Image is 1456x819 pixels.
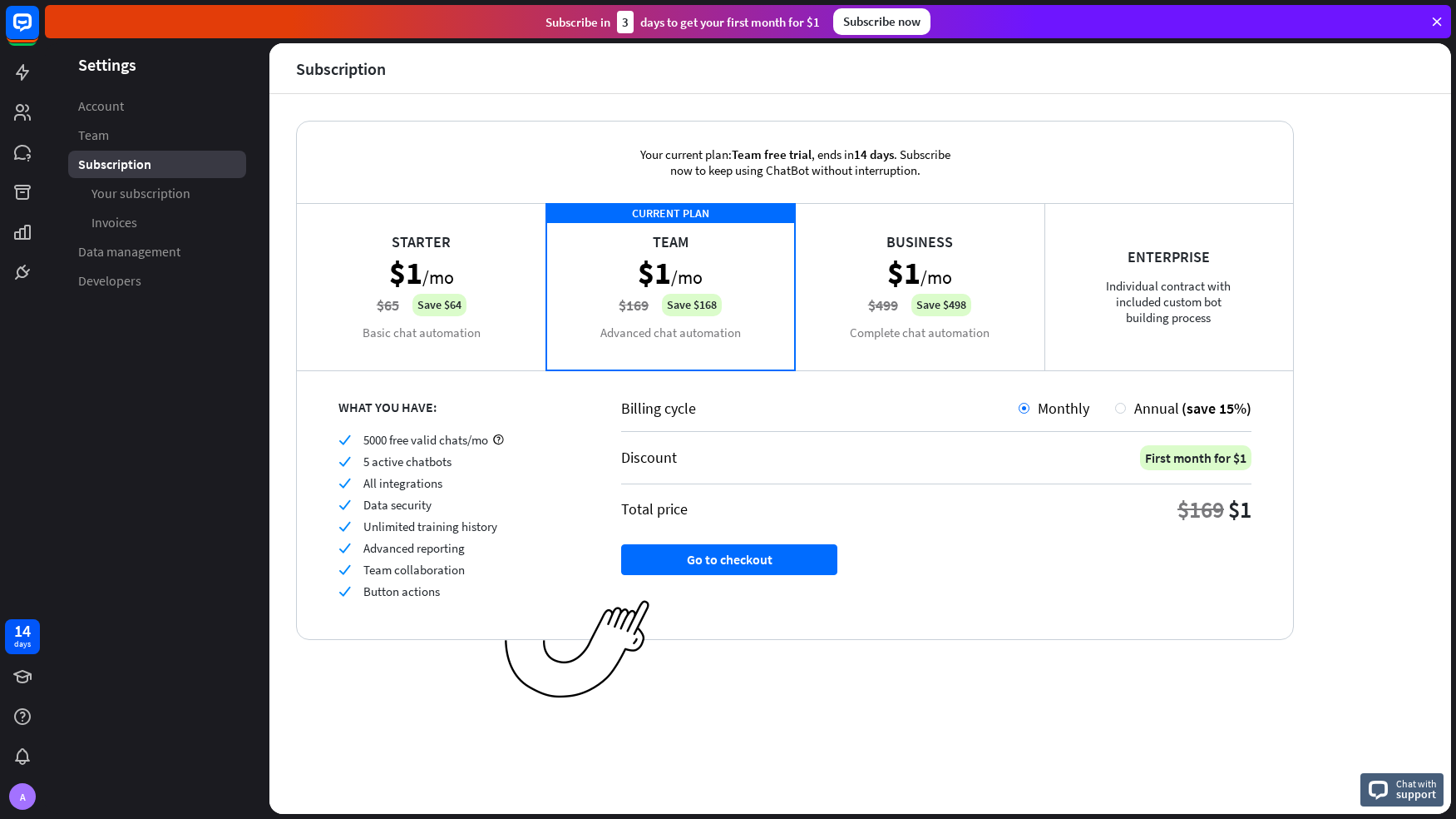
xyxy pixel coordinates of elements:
[854,146,894,162] span: 14 days
[9,783,36,810] div: A
[338,399,580,415] div: WHAT YOU HAVE:
[363,519,497,534] span: Unlimited training history
[14,638,31,650] div: days
[5,619,40,654] a: 14 days
[338,499,351,511] i: check
[621,544,837,575] button: Go to checkout
[338,563,351,576] i: check
[505,600,650,699] img: ec979a0a656117aaf919.png
[91,185,190,202] span: Your subscription
[363,583,440,599] span: Button actions
[1182,399,1251,418] span: (save 15%)
[1134,399,1179,418] span: Annual
[1228,494,1251,524] div: $1
[78,97,124,115] span: Account
[363,562,465,578] span: Team collaboration
[1038,399,1089,418] span: Monthly
[338,520,351,533] i: check
[14,623,31,638] div: 14
[68,238,246,266] a: Data management
[732,146,812,162] span: Team free trial
[363,475,442,491] span: All integrations
[78,272,141,290] span: Developers
[338,455,351,468] i: check
[68,267,246,295] a: Developers
[78,243,180,261] span: Data management
[68,209,246,236] a: Invoices
[363,540,465,556] span: Advanced reporting
[363,454,452,469] span: 5 active chatbots
[617,11,634,33] div: 3
[621,399,1019,418] div: Billing cycle
[68,122,246,149] a: Team
[616,122,974,203] div: Your current plan: , ends in . Subscribe now to keep using ChatBot without interruption.
[78,156,151,173] span: Subscription
[833,8,930,35] div: Subscribe now
[13,7,63,57] button: Open LiveChat chat widget
[68,180,246,207] a: Your subscription
[91,214,137,231] span: Invoices
[45,53,269,76] header: Settings
[621,499,688,519] div: Total price
[68,92,246,120] a: Account
[296,59,386,78] div: Subscription
[338,542,351,554] i: check
[1396,787,1437,802] span: support
[1396,776,1437,792] span: Chat with
[363,497,432,513] span: Data security
[338,434,351,446] i: check
[1140,445,1251,470] div: First month for $1
[621,448,677,467] div: Discount
[545,11,820,33] div: Subscribe in days to get your first month for $1
[78,127,109,144] span: Team
[1177,494,1224,524] div: $169
[338,477,351,489] i: check
[363,432,488,448] span: 5000 free valid chats/mo
[338,585,351,598] i: check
